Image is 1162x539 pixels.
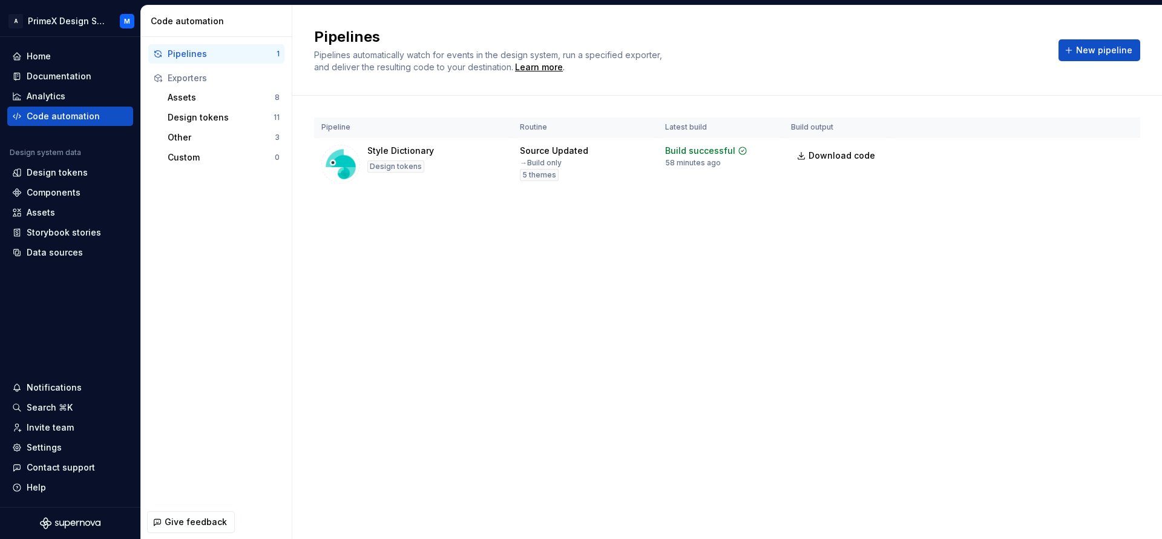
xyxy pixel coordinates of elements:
[27,402,73,414] div: Search ⌘K
[513,63,565,72] span: .
[7,243,133,262] a: Data sources
[367,145,434,157] div: Style Dictionary
[27,70,91,82] div: Documentation
[168,72,280,84] div: Exporters
[8,14,23,28] div: A
[148,44,284,64] button: Pipelines1
[7,87,133,106] a: Analytics
[314,27,1044,47] h2: Pipelines
[7,418,133,437] a: Invite team
[7,378,133,397] button: Notifications
[2,8,138,34] button: APrimeX Design SystemM
[7,438,133,457] a: Settings
[1076,44,1132,56] span: New pipeline
[7,458,133,477] button: Contact support
[168,91,275,104] div: Assets
[277,49,280,59] div: 1
[658,117,784,137] th: Latest build
[7,398,133,417] button: Search ⌘K
[314,117,513,137] th: Pipeline
[809,150,875,162] span: Download code
[7,223,133,242] a: Storybook stories
[27,207,55,219] div: Assets
[7,163,133,182] a: Design tokens
[7,47,133,66] a: Home
[367,160,424,173] div: Design tokens
[168,131,275,144] div: Other
[275,153,280,162] div: 0
[151,15,287,27] div: Code automation
[40,517,100,529] svg: Supernova Logo
[665,145,735,157] div: Build successful
[27,187,80,199] div: Components
[163,108,284,127] button: Design tokens11
[1059,39,1140,61] button: New pipeline
[314,50,665,72] span: Pipelines automatically watch for events in the design system, run a specified exporter, and deli...
[27,382,82,394] div: Notifications
[27,422,74,434] div: Invite team
[274,113,280,122] div: 11
[163,148,284,167] button: Custom0
[147,511,235,533] button: Give feedback
[7,478,133,497] button: Help
[275,133,280,142] div: 3
[27,481,46,494] div: Help
[163,128,284,147] button: Other3
[124,16,130,26] div: M
[168,111,274,124] div: Design tokens
[7,67,133,86] a: Documentation
[168,48,277,60] div: Pipelines
[27,246,83,259] div: Data sources
[7,107,133,126] a: Code automation
[27,461,95,474] div: Contact support
[513,117,658,137] th: Routine
[168,151,275,164] div: Custom
[7,183,133,202] a: Components
[784,117,890,137] th: Build output
[163,88,284,107] button: Assets8
[27,50,51,62] div: Home
[7,203,133,222] a: Assets
[665,158,721,168] div: 58 minutes ago
[28,15,105,27] div: PrimeX Design System
[27,227,101,239] div: Storybook stories
[10,148,81,157] div: Design system data
[520,145,588,157] div: Source Updated
[27,110,100,122] div: Code automation
[275,93,280,102] div: 8
[520,158,562,168] div: → Build only
[791,145,883,167] a: Download code
[27,90,65,102] div: Analytics
[522,170,556,180] span: 5 themes
[165,516,227,528] span: Give feedback
[515,61,563,73] a: Learn more
[27,167,88,179] div: Design tokens
[27,441,62,454] div: Settings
